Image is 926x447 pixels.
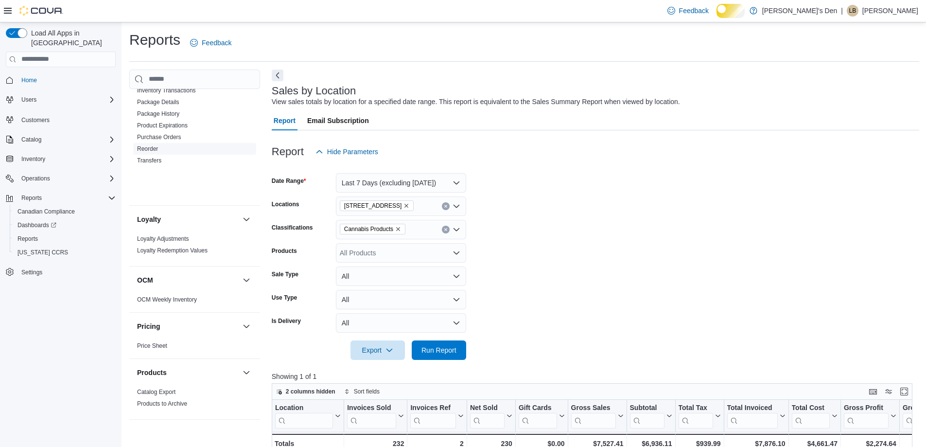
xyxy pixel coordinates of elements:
span: Product Expirations [137,122,188,129]
span: Settings [17,266,116,278]
span: Products to Archive [137,400,187,408]
span: Inventory Transactions [137,87,196,94]
label: Classifications [272,224,313,232]
span: Inventory [21,155,45,163]
span: Customers [21,116,50,124]
p: [PERSON_NAME] [862,5,918,17]
button: Remove 740A Fraser Ave from selection in this group [403,203,409,209]
span: Users [21,96,36,104]
label: Locations [272,200,299,208]
a: Dashboards [14,219,60,231]
h3: Products [137,368,167,377]
button: Reports [2,191,120,205]
div: Total Tax [678,404,713,429]
h3: OCM [137,275,153,285]
button: Clear input [442,202,450,210]
button: Subtotal [629,404,672,429]
a: Dashboards [10,218,120,232]
a: Canadian Compliance [14,206,79,217]
button: 2 columns hidden [272,386,339,397]
div: Gross Sales [571,404,615,413]
span: Email Subscription [307,111,369,130]
span: LB [849,5,856,17]
span: Canadian Compliance [17,208,75,215]
span: Inventory [17,153,116,165]
button: Total Tax [678,404,720,429]
a: Customers [17,114,53,126]
div: Total Tax [678,404,713,413]
div: Pricing [129,340,260,358]
button: Last 7 Days (excluding [DATE]) [336,173,466,193]
span: OCM Weekly Inventory [137,296,197,304]
label: Is Delivery [272,317,301,325]
span: Cannabis Products [344,224,393,234]
button: Total Invoiced [727,404,785,429]
span: Home [21,76,37,84]
div: Lorraine Bazley [847,5,858,17]
a: Product Expirations [137,122,188,129]
div: Gift Cards [519,404,557,413]
button: OCM [137,275,239,285]
span: 740A Fraser Ave [340,200,414,211]
button: Catalog [17,134,45,145]
label: Use Type [272,294,297,302]
button: Gift Cards [519,404,565,429]
a: Home [17,74,41,86]
span: Run Report [421,345,456,355]
a: Feedback [186,33,235,53]
div: Invoices Sold [347,404,396,413]
span: [STREET_ADDRESS] [344,201,402,211]
span: Hide Parameters [327,147,378,157]
button: Reports [10,232,120,246]
button: Run Report [412,340,466,360]
button: Hide Parameters [312,142,382,161]
button: [US_STATE] CCRS [10,246,120,259]
a: Feedback [664,1,713,20]
button: Next [272,70,283,81]
div: Total Invoiced [727,404,777,429]
h3: Report [272,146,304,158]
span: Feedback [202,38,231,48]
div: Gross Profit [844,404,889,429]
span: Purchase Orders [137,133,181,141]
span: Operations [21,175,50,182]
span: Feedback [679,6,709,16]
a: Purchase Orders [137,134,181,141]
button: Reports [17,192,46,204]
button: Sort fields [340,386,384,397]
span: Reports [21,194,42,202]
span: Load All Apps in [GEOGRAPHIC_DATA] [27,28,116,48]
span: Catalog [21,136,41,143]
p: Showing 1 of 1 [272,372,919,381]
span: Package Details [137,98,179,106]
button: Net Sold [470,404,512,429]
span: Washington CCRS [14,247,116,258]
a: Package Details [137,99,179,106]
button: Remove Cannabis Products from selection in this group [395,226,401,232]
button: Operations [2,172,120,185]
span: Canadian Compliance [14,206,116,217]
label: Date Range [272,177,306,185]
span: Reports [17,192,116,204]
button: Export [350,340,405,360]
a: Settings [17,267,46,278]
span: Package History [137,110,179,118]
div: OCM [129,294,260,312]
button: Inventory [2,152,120,166]
a: Catalog Export [137,389,175,395]
button: Enter fullscreen [898,386,910,397]
span: Sort fields [354,388,380,395]
a: Products to Archive [137,400,187,407]
a: Loyalty Adjustments [137,235,189,242]
span: Settings [21,268,42,276]
div: Net Sold [470,404,505,429]
div: Gross Sales [571,404,615,429]
h3: Pricing [137,322,160,331]
h1: Reports [129,30,180,50]
button: Home [2,73,120,87]
span: Home [17,74,116,86]
button: Open list of options [453,202,460,210]
p: [PERSON_NAME]'s Den [762,5,837,17]
a: Loyalty Redemption Values [137,247,208,254]
div: Total Cost [791,404,829,413]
